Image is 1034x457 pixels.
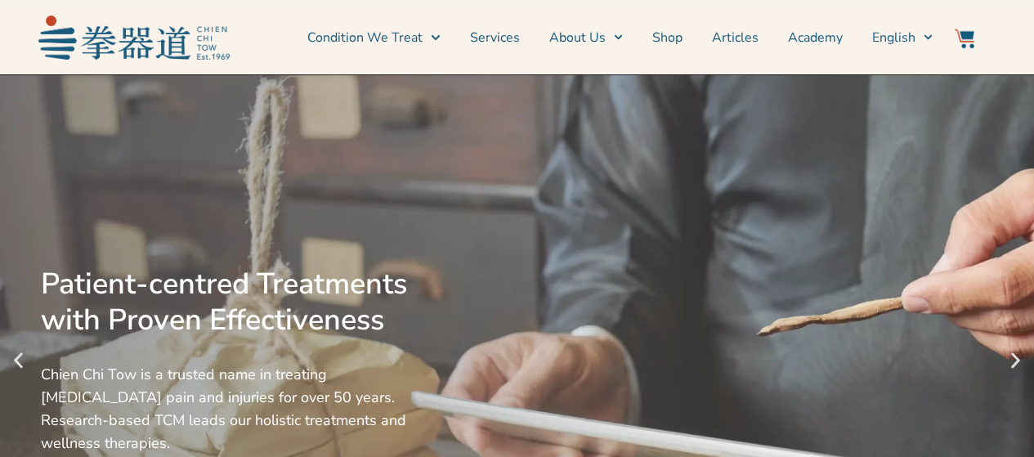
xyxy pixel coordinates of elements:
a: Articles [712,17,759,58]
div: Patient-centred Treatments with Proven Effectiveness [41,267,432,338]
a: Switch to English [872,17,933,58]
nav: Menu [238,17,933,58]
a: Services [470,17,520,58]
img: Website Icon-03 [955,29,974,48]
a: Condition We Treat [307,17,440,58]
a: About Us [549,17,623,58]
a: Academy [788,17,843,58]
a: Shop [652,17,683,58]
div: Next slide [1005,351,1026,371]
div: Chien Chi Tow is a trusted name in treating [MEDICAL_DATA] pain and injuries for over 50 years. R... [41,363,432,455]
div: Previous slide [8,351,29,371]
span: English [872,28,915,47]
